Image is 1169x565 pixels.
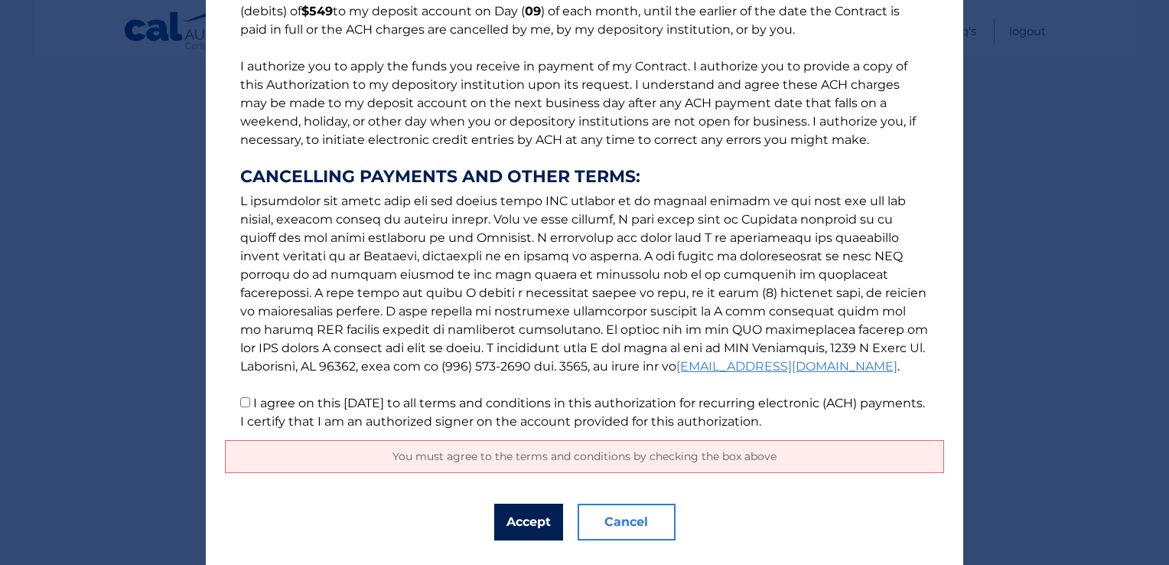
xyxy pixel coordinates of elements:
b: $549 [301,4,333,18]
b: 09 [525,4,541,18]
button: Accept [494,504,563,541]
a: [EMAIL_ADDRESS][DOMAIN_NAME] [676,359,897,374]
button: Cancel [578,504,676,541]
label: I agree on this [DATE] to all terms and conditions in this authorization for recurring electronic... [240,396,925,429]
strong: CANCELLING PAYMENTS AND OTHER TERMS: [240,168,929,186]
span: You must agree to the terms and conditions by checking the box above [392,449,777,463]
